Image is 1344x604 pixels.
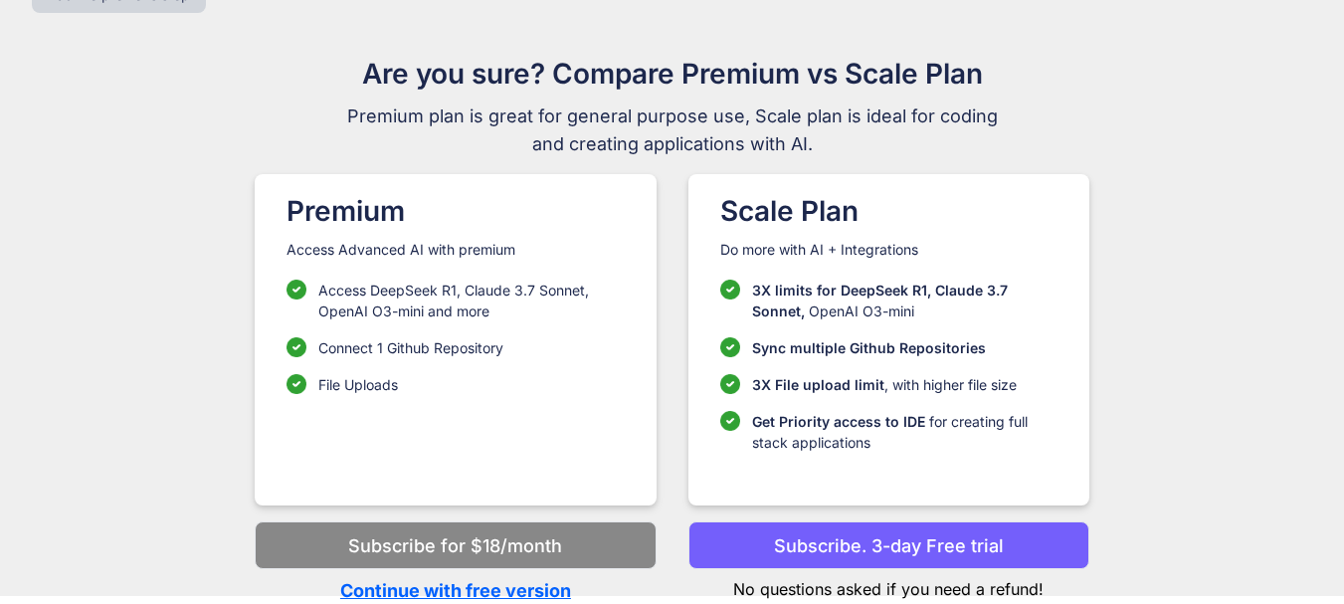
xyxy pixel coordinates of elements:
h1: Scale Plan [720,190,1057,232]
p: Connect 1 Github Repository [318,337,503,358]
p: Do more with AI + Integrations [720,240,1057,260]
span: Premium plan is great for general purpose use, Scale plan is ideal for coding and creating applic... [338,102,1007,158]
span: 3X File upload limit [752,376,884,393]
img: checklist [287,280,306,300]
p: Access Advanced AI with premium [287,240,624,260]
img: checklist [720,280,740,300]
img: checklist [287,374,306,394]
h1: Are you sure? Compare Premium vs Scale Plan [338,53,1007,95]
img: checklist [720,337,740,357]
p: Access DeepSeek R1, Claude 3.7 Sonnet, OpenAI O3-mini and more [318,280,624,321]
span: 3X limits for DeepSeek R1, Claude 3.7 Sonnet, [752,282,1008,319]
button: Subscribe. 3-day Free trial [688,521,1089,569]
button: Subscribe for $18/month [255,521,656,569]
img: checklist [720,411,740,431]
p: Subscribe for $18/month [348,532,562,559]
p: File Uploads [318,374,398,395]
p: for creating full stack applications [752,411,1057,453]
span: Get Priority access to IDE [752,413,925,430]
p: , with higher file size [752,374,1017,395]
img: checklist [287,337,306,357]
p: Continue with free version [255,577,656,604]
p: Sync multiple Github Repositories [752,337,986,358]
h1: Premium [287,190,624,232]
img: checklist [720,374,740,394]
p: OpenAI O3-mini [752,280,1057,321]
p: Subscribe. 3-day Free trial [774,532,1004,559]
p: No questions asked if you need a refund! [688,569,1089,601]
